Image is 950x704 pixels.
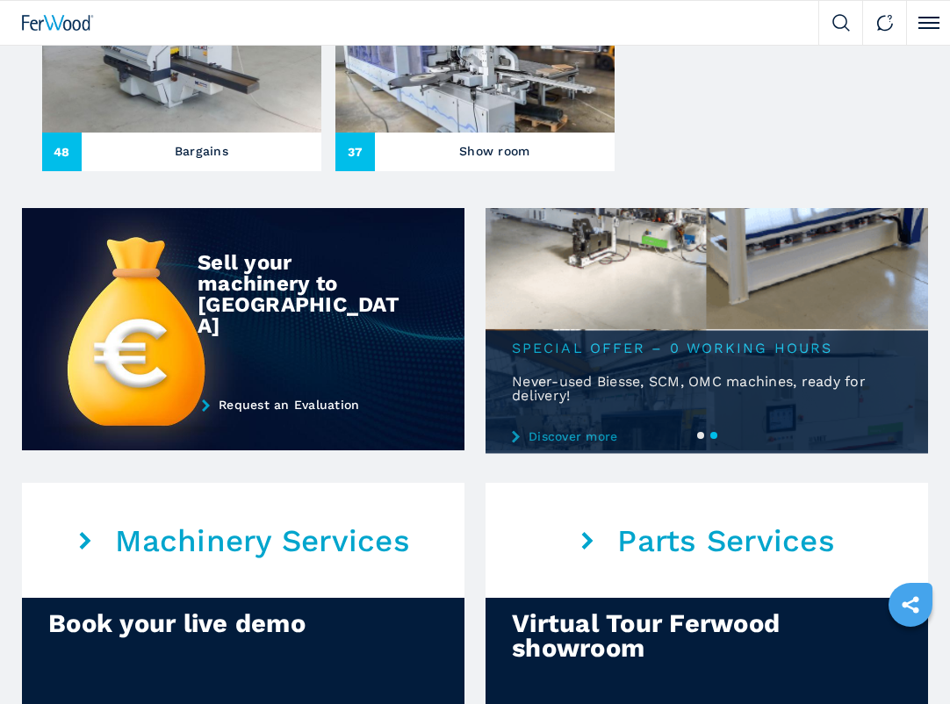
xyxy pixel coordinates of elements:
[22,208,464,450] img: Sell your machinery to Ferwood
[832,14,850,32] img: Search
[202,398,397,412] a: Request an Evaluation
[697,432,704,439] button: 1
[22,15,94,31] img: Ferwood
[486,375,928,429] h2: Never-used Biesse, SCM, OMC machines, ready for delivery!
[115,527,410,555] em: Machinery Services
[710,432,717,439] button: 2
[486,331,928,357] span: Special Offer – 0 Working Hours
[906,1,950,45] button: Click to toggle menu
[617,527,835,555] em: Parts Services
[42,133,82,171] span: 48
[512,611,902,660] div: Virtual Tour Ferwood showroom
[486,483,928,598] a: Parts Services
[876,14,894,32] img: Contact us
[175,139,228,163] h3: Bargains
[22,483,464,598] a: Machinery Services
[48,611,438,636] div: Book your live demo
[198,252,401,336] div: Sell your machinery to [GEOGRAPHIC_DATA]
[875,625,937,691] iframe: Chat
[459,139,529,163] h3: Show room
[335,133,375,171] span: 37
[889,583,932,627] a: sharethis
[486,208,928,450] img: Never-used Biesse, SCM, OMC machines, ready for delivery!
